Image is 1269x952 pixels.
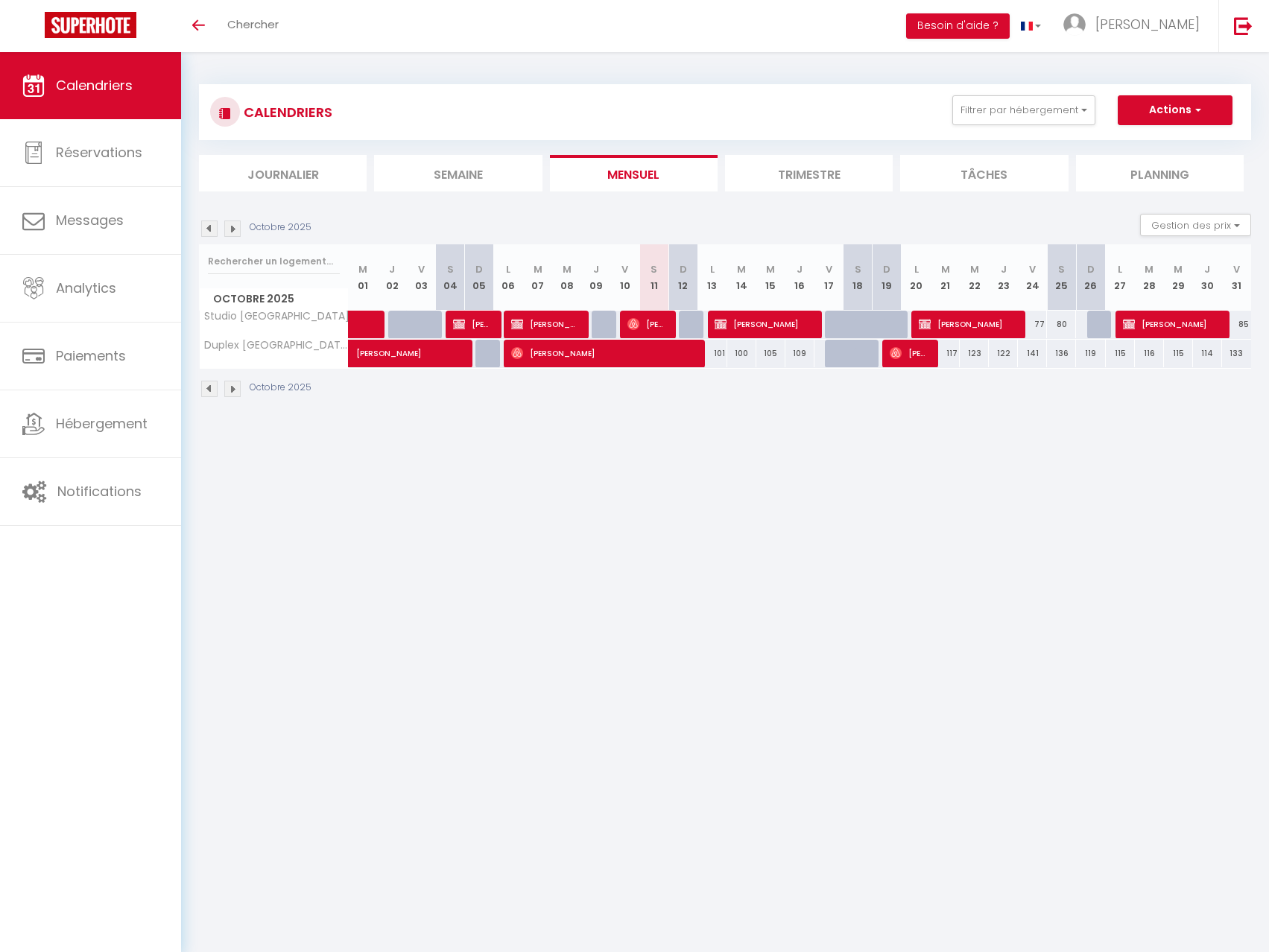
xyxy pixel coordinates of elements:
[785,244,814,311] th: 16
[1029,262,1036,276] abbr: V
[1135,244,1164,311] th: 28
[389,262,395,276] abbr: J
[1118,95,1232,125] button: Actions
[581,244,610,311] th: 09
[725,155,893,191] li: Trimestre
[1018,244,1047,311] th: 24
[227,16,279,32] span: Chercher
[199,155,367,191] li: Journalier
[506,262,510,276] abbr: L
[890,339,928,367] span: [PERSON_NAME]
[349,244,378,311] th: 01
[1076,244,1105,311] th: 26
[756,340,785,367] div: 105
[1047,340,1076,367] div: 136
[1135,340,1164,367] div: 116
[534,262,542,276] abbr: M
[697,340,727,367] div: 101
[941,262,950,276] abbr: M
[970,262,979,276] abbr: M
[436,244,465,311] th: 04
[900,155,1068,191] li: Tâches
[511,339,695,367] span: [PERSON_NAME]
[1076,340,1105,367] div: 119
[56,211,124,229] span: Messages
[563,262,572,276] abbr: M
[453,310,492,338] span: [PERSON_NAME]
[639,244,668,311] th: 11
[737,262,746,276] abbr: M
[202,311,349,322] span: Studio [GEOGRAPHIC_DATA]
[1193,244,1222,311] th: 30
[960,244,989,311] th: 22
[1234,16,1253,35] img: logout
[1087,262,1095,276] abbr: D
[1018,340,1047,367] div: 141
[358,262,367,276] abbr: M
[202,340,351,351] span: Duplex [GEOGRAPHIC_DATA]
[1222,340,1251,367] div: 133
[651,262,657,276] abbr: S
[407,244,436,311] th: 03
[250,220,311,235] p: Octobre 2025
[1047,311,1076,338] div: 80
[1001,262,1007,276] abbr: J
[374,155,542,191] li: Semaine
[919,310,1016,338] span: [PERSON_NAME]
[240,95,332,129] h3: CALENDRIERS
[250,381,311,395] p: Octobre 2025
[1076,155,1244,191] li: Planning
[1233,262,1240,276] abbr: V
[593,262,599,276] abbr: J
[1095,15,1200,34] span: [PERSON_NAME]
[844,244,873,311] th: 18
[1047,244,1076,311] th: 25
[883,262,890,276] abbr: D
[1204,262,1210,276] abbr: J
[447,262,454,276] abbr: S
[57,482,142,501] span: Notifications
[1174,262,1183,276] abbr: M
[45,12,136,38] img: Super Booking
[56,143,142,162] span: Réservations
[715,310,811,338] span: [PERSON_NAME]
[710,262,715,276] abbr: L
[756,244,785,311] th: 15
[902,244,931,311] th: 20
[1058,262,1065,276] abbr: S
[727,340,756,367] div: 100
[727,244,756,311] th: 14
[1118,262,1122,276] abbr: L
[550,155,718,191] li: Mensuel
[378,244,407,311] th: 02
[1018,311,1047,338] div: 77
[56,76,133,95] span: Calendriers
[418,262,425,276] abbr: V
[511,310,579,338] span: [PERSON_NAME]
[1164,340,1193,367] div: 115
[797,262,803,276] abbr: J
[208,248,340,275] input: Rechercher un logement...
[552,244,581,311] th: 08
[56,414,148,433] span: Hébergement
[931,340,960,367] div: 117
[1164,244,1193,311] th: 29
[826,262,832,276] abbr: V
[1140,214,1251,236] button: Gestion des prix
[523,244,552,311] th: 07
[1193,340,1222,367] div: 114
[931,244,960,311] th: 21
[1145,262,1154,276] abbr: M
[610,244,639,311] th: 10
[952,95,1095,125] button: Filtrer par hébergement
[1222,244,1251,311] th: 31
[697,244,727,311] th: 13
[356,331,493,360] span: [PERSON_NAME]
[766,262,775,276] abbr: M
[56,279,116,297] span: Analytics
[1063,13,1086,36] img: ...
[668,244,697,311] th: 12
[873,244,902,311] th: 19
[56,346,126,365] span: Paiements
[621,262,628,276] abbr: V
